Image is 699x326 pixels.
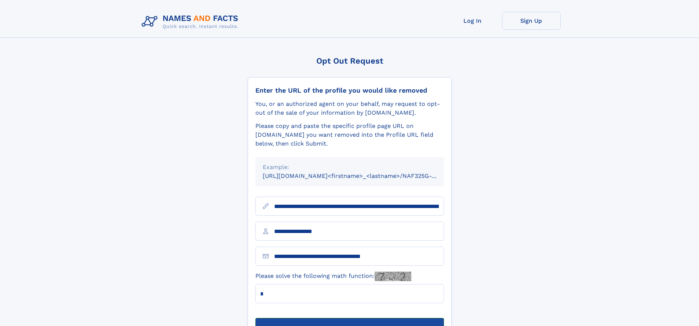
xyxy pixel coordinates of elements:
[139,12,244,32] img: Logo Names and Facts
[255,86,444,94] div: Enter the URL of the profile you would like removed
[255,100,444,117] div: You, or an authorized agent on your behalf, may request to opt-out of the sale of your informatio...
[248,56,452,65] div: Opt Out Request
[255,122,444,148] div: Please copy and paste the specific profile page URL on [DOMAIN_NAME] you want removed into the Pr...
[255,272,411,281] label: Please solve the following math function:
[263,163,437,172] div: Example:
[502,12,561,30] a: Sign Up
[443,12,502,30] a: Log In
[263,172,458,179] small: [URL][DOMAIN_NAME]<firstname>_<lastname>/NAF325G-xxxxxxxx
